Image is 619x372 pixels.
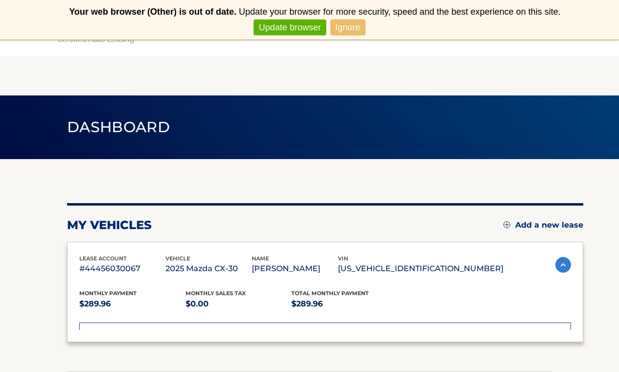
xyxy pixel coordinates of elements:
span: vin [338,255,348,262]
span: name [252,255,269,262]
a: Ignore [331,20,365,36]
span: Total Monthly Payment [291,290,369,297]
a: Add a new lease [503,220,583,230]
h2: my vehicles [67,218,152,232]
span: Monthly sales Tax [186,290,246,297]
b: Your web browser (Other) is out of date. [69,7,237,17]
span: Monthly Payment [79,290,137,297]
span: vehicle [166,255,190,262]
span: Update your browser for more security, speed and the best experience on this site. [239,7,561,17]
p: $289.96 [291,297,398,311]
p: $0.00 [186,297,292,311]
img: add.svg [503,221,510,228]
p: [US_VEHICLE_IDENTIFICATION_NUMBER] [338,262,503,276]
p: $289.96 [79,297,186,311]
p: 2025 Mazda CX-30 [166,262,252,276]
span: Dashboard [67,118,170,136]
a: Update browser [254,20,326,36]
p: [PERSON_NAME] [252,262,338,276]
p: #44456030067 [79,262,166,276]
span: lease account [79,255,127,262]
img: accordion-active.svg [555,257,571,273]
